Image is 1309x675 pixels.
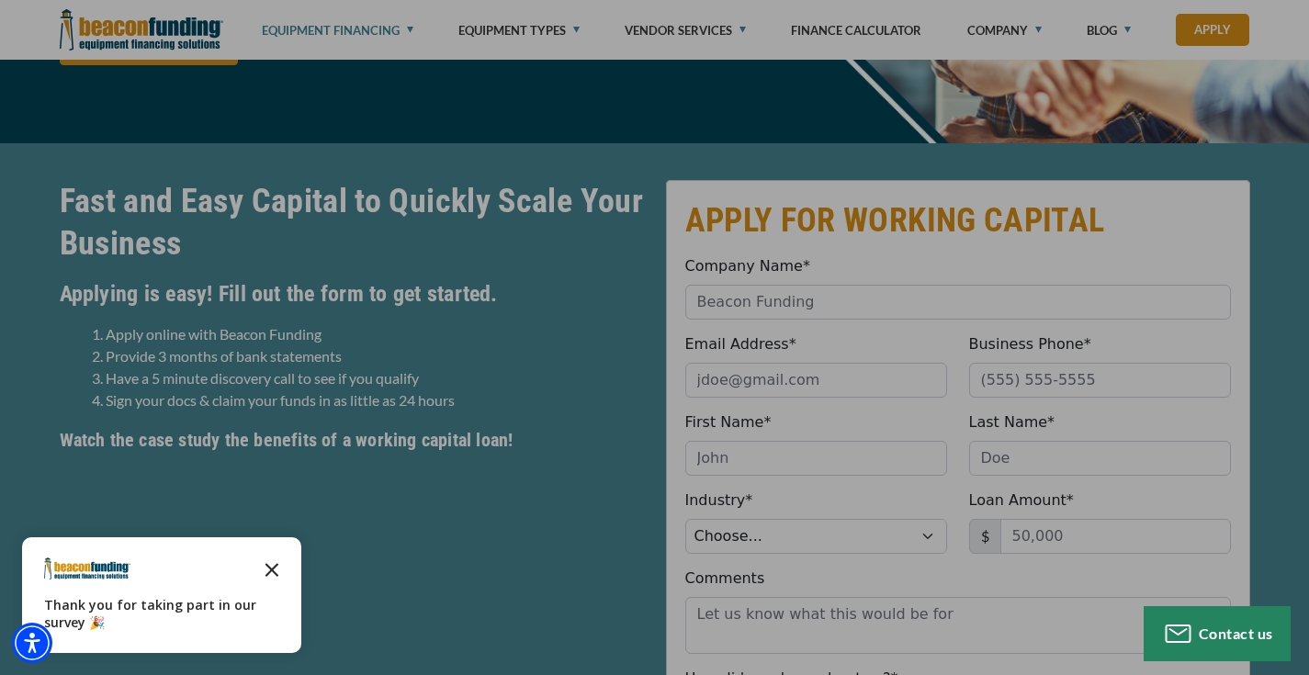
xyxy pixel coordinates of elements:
[44,557,130,579] img: Company logo
[1144,606,1291,661] button: Contact us
[12,623,52,663] div: Accessibility Menu
[1199,624,1273,642] span: Contact us
[254,550,290,587] button: Close the survey
[22,537,301,653] div: Survey
[44,596,279,631] p: Thank you for taking part in our survey 🎉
